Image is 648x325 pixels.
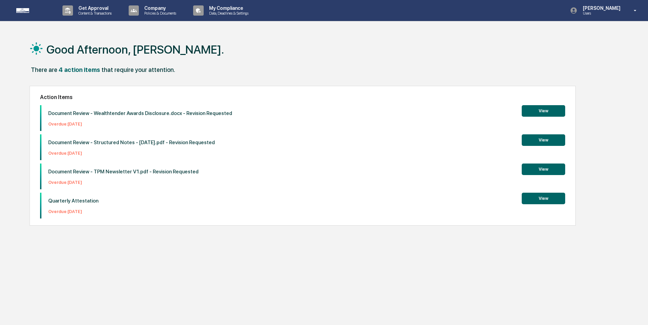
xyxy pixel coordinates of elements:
button: View [522,105,565,117]
p: Content & Transactions [73,11,115,16]
button: View [522,193,565,204]
button: View [522,134,565,146]
p: Overdue: [DATE] [48,180,199,185]
h2: Action Items [40,94,565,100]
p: Users [577,11,624,16]
h1: Good Afternoon, [PERSON_NAME]. [47,43,224,56]
p: Overdue: [DATE] [48,209,98,214]
button: View [522,164,565,175]
p: Overdue: [DATE] [48,151,215,156]
p: Quarterly Attestation [48,198,98,204]
p: Get Approval [73,5,115,11]
p: Policies & Documents [139,11,180,16]
a: View [522,107,565,114]
p: Document Review - Wealthtender Awards Disclosure.docx - Revision Requested [48,110,232,116]
a: View [522,136,565,143]
a: View [522,166,565,172]
p: Overdue: [DATE] [48,121,232,127]
div: 4 action items [59,66,100,73]
div: that require your attention. [101,66,175,73]
a: View [522,195,565,201]
p: Data, Deadlines & Settings [204,11,252,16]
p: Document Review - TPM Newsletter V1.pdf - Revision Requested [48,169,199,175]
p: Company [139,5,180,11]
p: My Compliance [204,5,252,11]
p: [PERSON_NAME] [577,5,624,11]
p: Document Review - Structured Notes - [DATE].pdf - Revision Requested [48,139,215,146]
div: There are [31,66,57,73]
img: logo [16,8,49,13]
